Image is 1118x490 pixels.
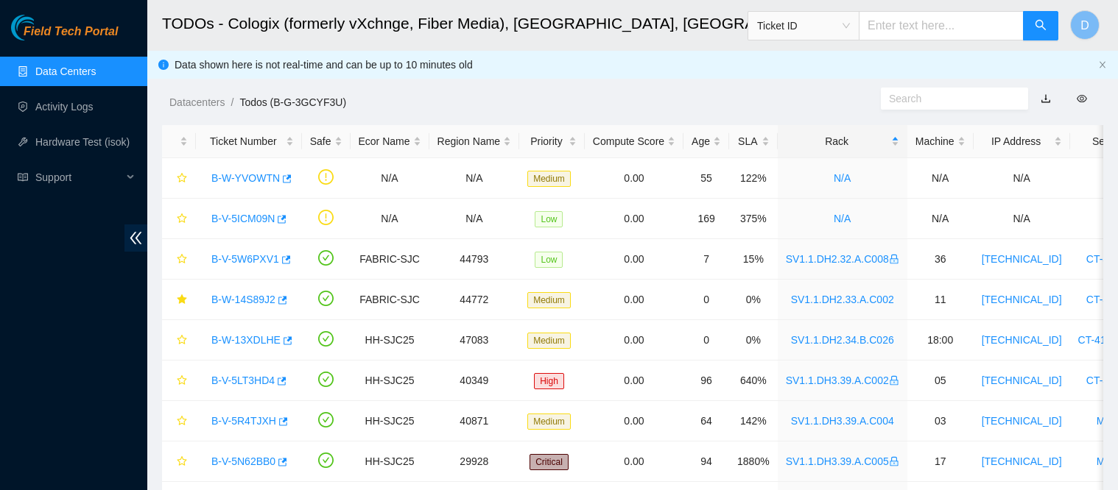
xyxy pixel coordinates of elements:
[834,172,851,184] a: N/A
[834,213,851,224] a: N/A
[530,454,569,470] span: Critical
[318,412,334,427] span: check-circle
[907,239,974,280] td: 36
[683,361,729,401] td: 96
[683,401,729,441] td: 64
[683,441,729,482] td: 94
[211,213,275,224] a: B-V-5ICM09N
[527,413,571,430] span: Medium
[211,374,275,386] a: B-V-5LT3HD4
[907,441,974,482] td: 17
[177,456,187,468] span: star
[585,199,683,239] td: 0.00
[889,254,899,264] span: lock
[429,280,520,320] td: 44772
[683,199,729,239] td: 169
[729,158,778,199] td: 122%
[982,334,1062,346] a: [TECHNICAL_ID]
[351,401,429,441] td: HH-SJC25
[982,455,1062,467] a: [TECHNICAL_ID]
[585,280,683,320] td: 0.00
[35,163,122,192] span: Support
[35,65,96,77] a: Data Centers
[786,374,899,386] a: SV1.1.DH3.39.A.C002lock
[585,320,683,361] td: 0.00
[1041,93,1051,104] a: download
[585,239,683,280] td: 0.00
[729,441,778,482] td: 1880%
[889,456,899,466] span: lock
[18,172,28,182] span: read
[177,213,187,225] span: star
[786,455,899,467] a: SV1.1.DH3.39.A.C005lock
[791,294,894,305] a: SV1.1.DH2.33.A.C002
[351,199,429,239] td: N/A
[429,239,520,280] td: 44793
[169,96,225,108] a: Datacenters
[35,101,94,113] a: Activity Logs
[757,15,850,37] span: Ticket ID
[124,224,147,252] span: double-left
[1030,87,1062,110] button: download
[907,320,974,361] td: 18:00
[177,416,187,427] span: star
[585,401,683,441] td: 0.00
[429,441,520,482] td: 29928
[791,334,894,346] a: SV1.1.DH2.34.B.C026
[1023,11,1058,40] button: search
[534,373,564,389] span: High
[982,253,1062,265] a: [TECHNICAL_ID]
[351,441,429,482] td: HH-SJC25
[1077,93,1087,104] span: eye
[907,158,974,199] td: N/A
[683,158,729,199] td: 55
[11,15,74,40] img: Akamai Technologies
[351,280,429,320] td: FABRIC-SJC
[729,320,778,361] td: 0%
[527,171,571,187] span: Medium
[974,158,1070,199] td: N/A
[683,280,729,320] td: 0
[211,294,275,305] a: B-W-14S89J2
[585,441,683,482] td: 0.00
[1098,60,1107,69] span: close
[211,334,281,346] a: B-W-13XDLHE
[429,361,520,401] td: 40349
[683,320,729,361] td: 0
[351,320,429,361] td: HH-SJC25
[907,361,974,401] td: 05
[982,294,1062,305] a: [TECHNICAL_ID]
[907,401,974,441] td: 03
[170,369,188,392] button: star
[231,96,233,108] span: /
[170,207,188,230] button: star
[786,253,899,265] a: SV1.1.DH2.32.A.C008lock
[585,158,683,199] td: 0.00
[683,239,729,280] td: 7
[429,401,520,441] td: 40871
[859,11,1024,40] input: Enter text here...
[318,372,334,387] span: check-circle
[1080,16,1089,35] span: D
[729,239,778,280] td: 15%
[211,253,279,265] a: B-V-5W6PXV1
[170,288,188,311] button: star
[170,166,188,190] button: star
[729,199,778,239] td: 375%
[177,375,187,387] span: star
[239,96,346,108] a: Todos (B-G-3GCYF3U)
[351,361,429,401] td: HH-SJC25
[982,415,1062,427] a: [TECHNICAL_ID]
[907,199,974,239] td: N/A
[351,239,429,280] td: FABRIC-SJC
[429,199,520,239] td: N/A
[429,320,520,361] td: 47083
[177,254,187,266] span: star
[535,252,563,268] span: Low
[527,292,571,308] span: Medium
[429,158,520,199] td: N/A
[351,158,429,199] td: N/A
[177,294,187,306] span: star
[11,26,118,46] a: Akamai TechnologiesField Tech Portal
[889,90,1008,107] input: Search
